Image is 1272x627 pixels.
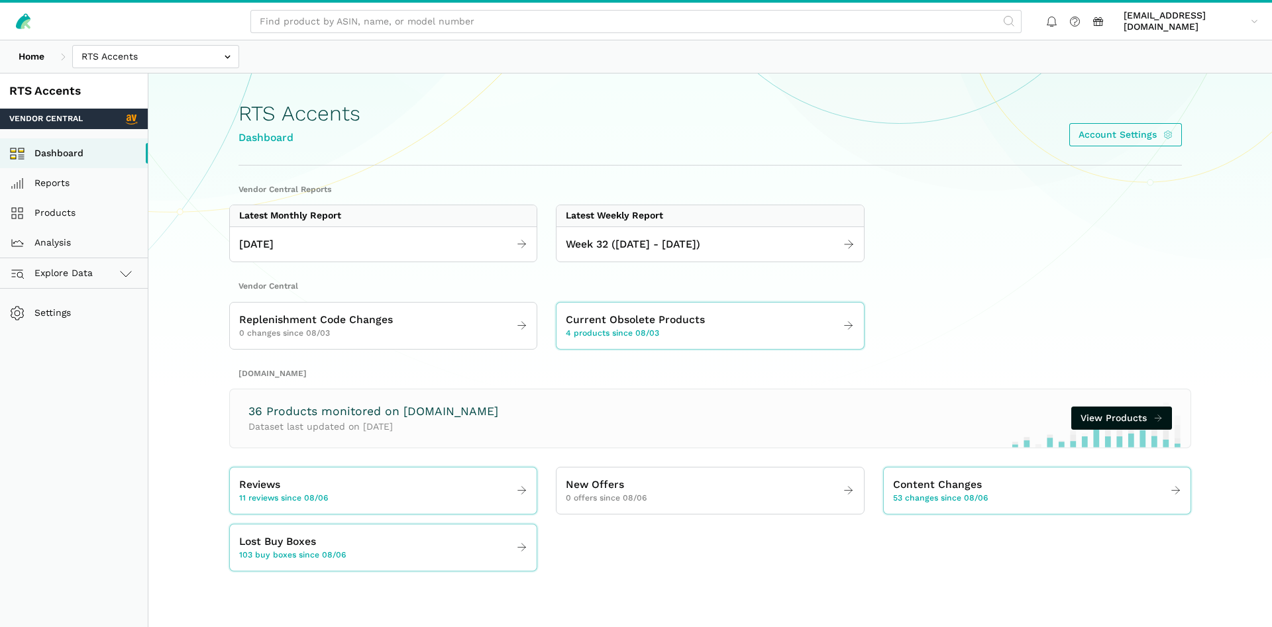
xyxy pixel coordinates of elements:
[893,477,982,493] span: Content Changes
[250,10,1022,33] input: Find product by ASIN, name, or model number
[556,232,863,258] a: Week 32 ([DATE] - [DATE])
[248,420,498,434] p: Dataset last updated on [DATE]
[1071,407,1173,430] a: View Products
[566,312,705,328] span: Current Obsolete Products
[230,307,537,344] a: Replenishment Code Changes 0 changes since 08/03
[238,130,360,146] div: Dashboard
[239,534,316,550] span: Lost Buy Boxes
[239,328,330,340] span: 0 changes since 08/03
[566,493,647,505] span: 0 offers since 08/06
[238,184,1182,196] h2: Vendor Central Reports
[230,472,537,509] a: Reviews 11 reviews since 08/06
[239,493,328,505] span: 11 reviews since 08/06
[238,102,360,125] h1: RTS Accents
[230,232,537,258] a: [DATE]
[9,83,138,99] div: RTS Accents
[239,550,346,561] span: 103 buy boxes since 08/06
[1119,7,1263,35] a: [EMAIL_ADDRESS][DOMAIN_NAME]
[893,493,988,505] span: 53 changes since 08/06
[239,477,280,493] span: Reviews
[1124,10,1246,33] span: [EMAIL_ADDRESS][DOMAIN_NAME]
[556,472,863,509] a: New Offers 0 offers since 08/06
[1069,123,1183,146] a: Account Settings
[556,307,863,344] a: Current Obsolete Products 4 products since 08/03
[239,210,341,222] div: Latest Monthly Report
[9,113,83,125] span: Vendor Central
[9,45,54,68] a: Home
[566,210,663,222] div: Latest Weekly Report
[566,236,700,253] span: Week 32 ([DATE] - [DATE])
[566,477,624,493] span: New Offers
[884,472,1191,509] a: Content Changes 53 changes since 08/06
[238,368,1182,380] h2: [DOMAIN_NAME]
[1081,411,1147,425] span: View Products
[239,312,393,328] span: Replenishment Code Changes
[239,236,274,253] span: [DATE]
[72,45,239,68] input: RTS Accents
[238,281,1182,293] h2: Vendor Central
[248,403,498,420] h3: 36 Products monitored on [DOMAIN_NAME]
[566,328,659,340] span: 4 products since 08/03
[14,265,93,281] span: Explore Data
[230,529,537,566] a: Lost Buy Boxes 103 buy boxes since 08/06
